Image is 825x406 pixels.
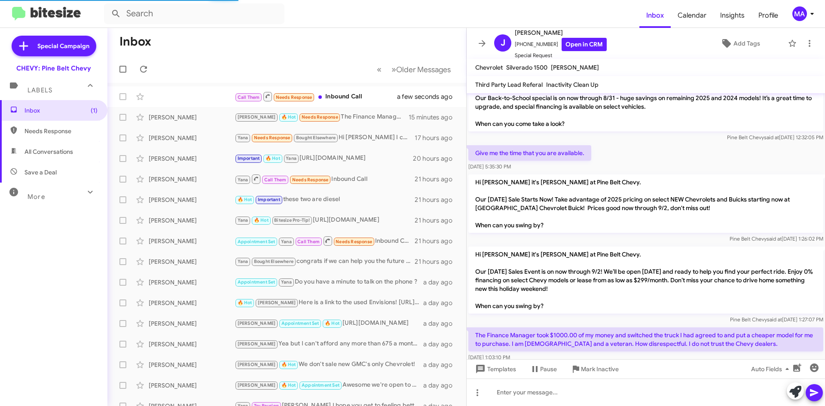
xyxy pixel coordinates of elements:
span: said at [767,235,782,242]
span: » [391,64,396,75]
span: Templates [474,361,516,377]
div: [URL][DOMAIN_NAME] [235,215,415,225]
a: Special Campaign [12,36,96,56]
span: 🔥 Hot [266,156,280,161]
div: a day ago [423,340,459,348]
span: Needs Response [254,135,290,140]
div: a day ago [423,360,459,369]
span: Needs Response [336,239,372,244]
div: 21 hours ago [415,195,459,204]
div: 21 hours ago [415,257,459,266]
span: Add Tags [733,36,760,51]
div: Inbound Call [235,174,415,184]
span: 🔥 Hot [281,362,296,367]
div: [URL][DOMAIN_NAME] [235,153,413,163]
div: Here is a link to the used Envisions! [URL][DOMAIN_NAME] [235,298,423,308]
div: a day ago [423,381,459,390]
div: [PERSON_NAME] [149,154,235,163]
div: We don't sale new GMC's only Chevrolet! [235,360,423,369]
p: Give me the time that you are available. [468,145,591,161]
span: Bitesize Pro-Tip! [274,217,310,223]
span: said at [767,316,782,323]
div: [PERSON_NAME] [149,360,235,369]
div: congrats if we can help you the future please let me know [235,256,415,266]
span: Chevrolet [475,64,503,71]
div: 21 hours ago [415,216,459,225]
span: 🔥 Hot [254,217,269,223]
button: MA [785,6,816,21]
span: [PERSON_NAME] [258,300,296,305]
button: Auto Fields [744,361,799,377]
span: 🔥 Hot [238,197,252,202]
span: Call Them [238,95,260,100]
div: [PERSON_NAME] [149,381,235,390]
p: The Finance Manager took $1000.00 of my money and switched the truck I had agreed to and put a ch... [468,327,823,351]
div: [PERSON_NAME] [149,257,235,266]
div: [PERSON_NAME] [149,340,235,348]
div: Inbound Call [235,235,415,246]
span: « [377,64,382,75]
button: Next [386,61,456,78]
div: [PERSON_NAME] [149,278,235,287]
div: [PERSON_NAME] [149,134,235,142]
span: Appointment Set [302,382,339,388]
span: Important [258,197,280,202]
span: Yana [281,239,292,244]
span: Special Campaign [37,42,89,50]
div: these two are diesel [235,195,415,205]
div: 15 minutes ago [409,113,459,122]
span: [PERSON_NAME] [238,321,276,326]
div: 21 hours ago [415,237,459,245]
span: Labels [27,86,52,94]
span: Pine Belt Chevy [DATE] 1:27:07 PM [730,316,823,323]
input: Search [104,3,284,24]
span: Call Them [297,239,320,244]
span: 🔥 Hot [325,321,339,326]
span: [PHONE_NUMBER] [515,38,607,51]
p: Hi [PERSON_NAME] it's [PERSON_NAME] at Pine Belt Chevy. Our Back-to-School special is on now thro... [468,73,823,131]
span: [PERSON_NAME] [238,341,276,347]
button: Add Tags [696,36,784,51]
span: Calendar [671,3,713,28]
span: [PERSON_NAME] [238,382,276,388]
span: [PERSON_NAME] [515,27,607,38]
span: Older Messages [396,65,451,74]
div: a day ago [423,319,459,328]
p: Hi [PERSON_NAME] it's [PERSON_NAME] at Pine Belt Chevy. Our [DATE] Sales Event is on now through ... [468,247,823,314]
div: 17 hours ago [415,134,459,142]
span: Yana [286,156,296,161]
span: Needs Response [302,114,338,120]
span: [DATE] 5:35:30 PM [468,163,511,170]
button: Previous [372,61,387,78]
span: Needs Response [292,177,329,183]
span: [PERSON_NAME] [238,114,276,120]
span: 🔥 Hot [281,382,296,388]
span: Bought Elsewhere [296,135,336,140]
div: Inbound Call [235,91,408,102]
span: Save a Deal [24,168,57,177]
span: Appointment Set [238,279,275,285]
span: Pause [540,361,557,377]
div: a day ago [423,299,459,307]
span: Yana [238,177,248,183]
span: Needs Response [276,95,312,100]
h1: Inbox [119,35,151,49]
a: Profile [752,3,785,28]
span: said at [764,134,779,140]
span: (1) [91,106,98,115]
div: [PERSON_NAME] [149,216,235,225]
span: 🔥 Hot [281,114,296,120]
a: Insights [713,3,752,28]
span: Inbox [24,106,98,115]
span: Yana [238,135,248,140]
span: More [27,193,45,201]
div: 21 hours ago [415,175,459,183]
div: Yea but I can't afford any more than 675 a month and I don't have money to put down. Can barely a... [235,339,423,349]
div: [PERSON_NAME] [149,195,235,204]
div: [PERSON_NAME] [149,299,235,307]
span: Silverado 1500 [506,64,547,71]
span: Appointment Set [281,321,319,326]
nav: Page navigation example [372,61,456,78]
div: MA [792,6,807,21]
